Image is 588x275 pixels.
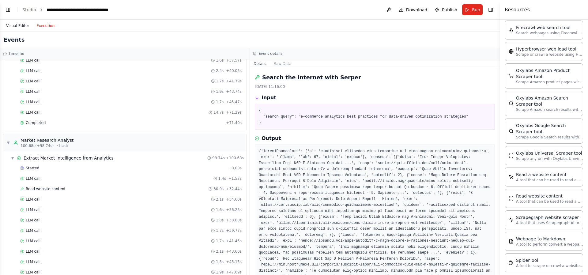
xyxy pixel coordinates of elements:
span: 100.68s (+98.74s) [21,143,54,148]
p: A tool to perform convert a webpage to markdown to make it easier for LLMs to understand [516,242,583,247]
button: Raw Data [270,59,295,68]
span: 1.4s [218,176,226,181]
img: OxylabsUniversalScraperTool [509,153,514,158]
span: + 43.60s [226,249,242,254]
img: SerplyWebpageToMarkdownTool [509,239,514,244]
h2: Search the internet with Serper [262,73,361,82]
span: Run [472,7,480,13]
span: LLM call [26,259,40,264]
img: FirecrawlSearchTool [509,28,514,32]
span: 1.7s [216,79,224,84]
span: + 71.40s [226,120,242,125]
span: LLM call [26,110,40,115]
p: Scrape Amazon product pages with Oxylabs Amazon Product Scraper [516,80,583,85]
span: 2.1s [216,197,224,202]
span: LLM call [26,218,40,223]
span: 1.6s [216,58,224,63]
h3: Output [262,135,281,142]
p: Scrape or crawl a website using Hyperbrowser and return the contents in properly formatted markdo... [516,52,583,57]
div: SpiderTool [516,257,583,263]
div: Oxylabs Universal Scraper tool [516,150,583,156]
button: Hide right sidebar [486,6,495,14]
span: LLM call [26,239,40,243]
h4: Resources [505,6,530,13]
img: SpiderTool [509,260,514,265]
span: + 43.74s [226,89,242,94]
span: + 34.60s [226,197,242,202]
span: + 39.77s [226,228,242,233]
a: Studio [22,7,36,12]
img: ScrapeElementFromWebsiteTool [509,175,514,179]
span: • 1 task [56,143,68,148]
span: 14.7s [213,110,224,115]
div: Market Research Analyst [21,137,73,143]
span: Started [26,166,39,171]
img: OxylabsAmazonProductScraperTool [509,73,514,78]
span: + 47.09s [226,270,242,275]
span: 30.9s [213,186,224,191]
span: LLM call [26,79,40,84]
span: ▼ [6,140,10,145]
span: Download [406,7,428,13]
span: + 37.57s [226,58,242,63]
span: LLM call [26,228,40,233]
p: Scrape Amazon search results with Oxylabs Amazon Search Scraper [516,107,583,112]
button: Execution [33,22,58,29]
p: A tool to scrape or crawl a website and return LLM-ready content. [516,263,583,268]
p: Scrape any url with Oxylabs Universal Scraper [516,156,583,161]
span: 1.9s [216,270,224,275]
button: Details [250,59,270,68]
span: Read website content [26,186,66,191]
div: Webpage to Markdown [516,236,583,242]
div: Firecrawl web search tool [516,24,583,31]
h2: Events [4,36,24,44]
img: OxylabsGoogleSearchScraperTool [509,129,514,134]
span: LLM call [26,197,40,202]
span: + 36.23s [226,207,242,212]
span: + 41.45s [226,239,242,243]
h3: Input [262,94,276,101]
button: Show left sidebar [4,6,12,14]
p: A tool that can be used to read a website content. [516,199,583,204]
div: Scrapegraph website scraper [516,214,583,220]
span: + 40.05s [226,68,242,73]
span: 2.1s [216,249,224,254]
span: 2.4s [216,68,224,73]
span: 98.74s [212,156,225,160]
span: LLM call [26,176,40,181]
span: 1.9s [216,89,224,94]
span: LLM call [26,207,40,212]
span: + 45.47s [226,100,242,104]
span: LLM call [26,100,40,104]
span: 1.6s [216,207,224,212]
p: Search webpages using Firecrawl and return the results [516,31,583,36]
button: Run [462,4,483,15]
div: [DATE] 11:16:00 [255,84,495,89]
span: + 41.79s [226,79,242,84]
span: LLM call [26,89,40,94]
div: Hyperbrowser web load tool [516,46,583,52]
div: Oxylabs Google Search Scraper tool [516,122,583,135]
h3: Timeline [9,51,24,56]
img: ScrapeWebsiteTool [509,196,514,201]
span: ▼ [11,156,14,160]
span: + 100.68s [226,156,244,160]
span: + 0.00s [228,166,242,171]
button: Visual Editor [2,22,33,29]
span: 1.7s [216,100,224,104]
img: OxylabsAmazonSearchScraperTool [509,101,514,106]
p: Scrape Google Search results with Oxylabs Google Search Scraper [516,135,583,140]
span: LLM call [26,68,40,73]
span: Publish [442,7,457,13]
h3: Event details [258,51,282,56]
span: + 45.15s [226,259,242,264]
div: Oxylabs Amazon Search Scraper tool [516,95,583,107]
span: LLM call [26,249,40,254]
span: LLM call [26,270,40,275]
span: LLM call [26,58,40,63]
nav: breadcrumb [22,7,115,13]
div: Extract Market Intelligence from Analytics [24,155,114,161]
div: Oxylabs Amazon Product Scraper tool [516,67,583,80]
span: Completed [26,120,46,125]
p: A tool that uses Scrapegraph AI to intelligently scrape website content. [516,220,583,225]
